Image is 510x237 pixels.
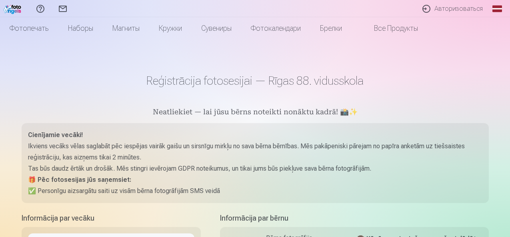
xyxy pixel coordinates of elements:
font: Все продукты [374,24,418,32]
a: Наборы [58,17,103,40]
a: Сувениры [192,17,241,40]
a: Магниты [103,17,149,40]
p: Tas būs daudz ērtāk un drošāk. Mēs stingri ievērojam GDPR noteikumus, un tikai jums būs piekļuve ... [28,163,482,174]
strong: 🎁 Pēc fotosesijas jūs saņemsiet: [28,176,131,183]
h5: Informācija par bērnu [220,213,489,224]
font: Авторизоваться [434,5,483,12]
a: Все продукты [352,17,428,40]
font: Магниты [112,24,140,32]
font: Фотокалендари [251,24,301,32]
h5: Informācija par vecāku [22,213,201,224]
h5: Neatliekiet — lai jūsu bērns noteikti nonāktu kadrā! 📸✨ [22,107,489,118]
font: Наборы [68,24,93,32]
font: Кружки [159,24,182,32]
font: Брелки [320,24,342,32]
img: /fa1 [3,3,23,14]
a: Фотокалендари [241,17,310,40]
strong: Cienījamie vecāki! [28,131,83,139]
a: Брелки [310,17,352,40]
p: ✅ Personīgu aizsargātu saiti uz visām bērna fotogrāfijām SMS veidā [28,185,482,197]
h1: Reģistrācija fotosesijai — Rīgas 88. vidusskola [22,74,489,88]
p: Ikviens vecāks vēlas saglabāt pēc iespējas vairāk gaišu un sirsnīgu mirkļu no sava bērna bērnības... [28,141,482,163]
font: Сувениры [201,24,232,32]
font: Фотопечать [10,24,49,32]
a: Кружки [149,17,192,40]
